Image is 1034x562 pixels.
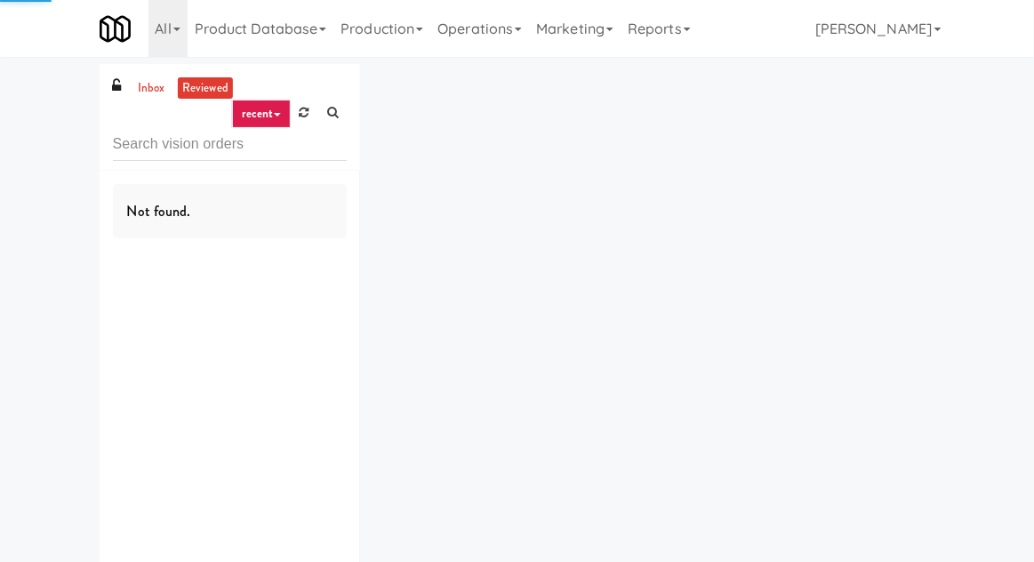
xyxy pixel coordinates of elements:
[232,100,291,128] a: recent
[133,77,170,100] a: inbox
[127,201,191,221] span: Not found.
[113,128,347,161] input: Search vision orders
[100,13,131,44] img: Micromart
[178,77,233,100] a: reviewed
